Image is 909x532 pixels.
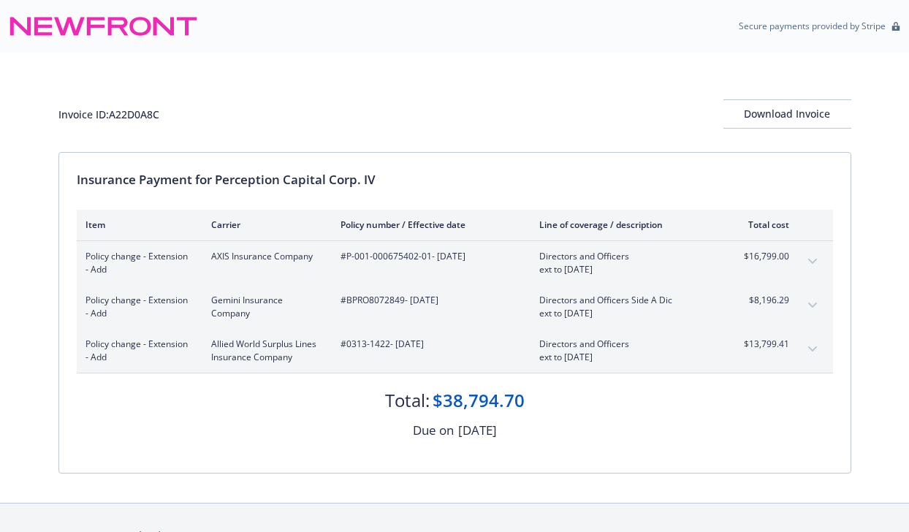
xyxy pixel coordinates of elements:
[723,99,851,129] button: Download Invoice
[77,329,833,373] div: Policy change - Extension - AddAllied World Surplus Lines Insurance Company#0313-1422- [DATE]Dire...
[539,351,711,364] span: ext to [DATE]
[385,388,430,413] div: Total:
[58,107,159,122] div: Invoice ID: A22D0A8C
[341,250,516,263] span: #P-001-000675402-01 - [DATE]
[433,388,525,413] div: $38,794.70
[539,218,711,231] div: Line of coverage / description
[85,250,188,276] span: Policy change - Extension - Add
[211,338,317,364] span: Allied World Surplus Lines Insurance Company
[801,294,824,317] button: expand content
[539,294,711,307] span: Directors and Officers Side A Dic
[539,263,711,276] span: ext to [DATE]
[211,250,317,263] span: AXIS Insurance Company
[734,250,789,263] span: $16,799.00
[77,170,833,189] div: Insurance Payment for Perception Capital Corp. IV
[413,421,454,440] div: Due on
[539,338,711,364] span: Directors and Officersext to [DATE]
[539,338,711,351] span: Directors and Officers
[539,250,711,263] span: Directors and Officers
[77,285,833,329] div: Policy change - Extension - AddGemini Insurance Company#BPRO8072849- [DATE]Directors and Officers...
[734,218,789,231] div: Total cost
[539,250,711,276] span: Directors and Officersext to [DATE]
[341,338,516,351] span: #0313-1422 - [DATE]
[458,421,497,440] div: [DATE]
[211,294,317,320] span: Gemini Insurance Company
[739,20,886,32] p: Secure payments provided by Stripe
[211,218,317,231] div: Carrier
[801,338,824,361] button: expand content
[734,338,789,351] span: $13,799.41
[801,250,824,273] button: expand content
[341,218,516,231] div: Policy number / Effective date
[539,307,711,320] span: ext to [DATE]
[85,338,188,364] span: Policy change - Extension - Add
[341,294,516,307] span: #BPRO8072849 - [DATE]
[85,218,188,231] div: Item
[723,100,851,128] div: Download Invoice
[539,294,711,320] span: Directors and Officers Side A Dicext to [DATE]
[85,294,188,320] span: Policy change - Extension - Add
[77,241,833,285] div: Policy change - Extension - AddAXIS Insurance Company#P-001-000675402-01- [DATE]Directors and Off...
[734,294,789,307] span: $8,196.29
